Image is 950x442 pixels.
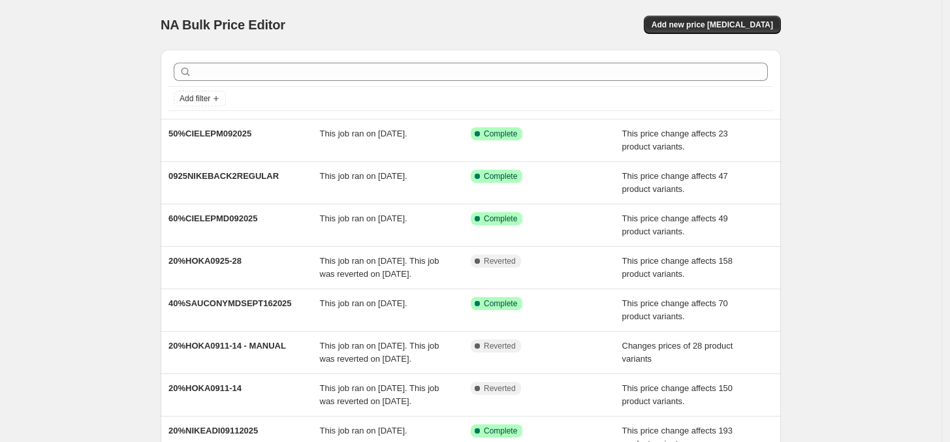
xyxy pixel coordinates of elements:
span: Add filter [180,93,210,104]
span: This job ran on [DATE]. [320,129,407,138]
span: Complete [484,129,517,139]
span: This price change affects 49 product variants. [622,213,728,236]
span: This price change affects 70 product variants. [622,298,728,321]
span: 50%CIELEPM092025 [168,129,251,138]
span: This job ran on [DATE]. [320,298,407,308]
span: 0925NIKEBACK2REGULAR [168,171,279,181]
span: Reverted [484,256,516,266]
span: This job ran on [DATE]. This job was reverted on [DATE]. [320,383,439,406]
button: Add filter [174,91,226,106]
span: Reverted [484,383,516,394]
span: Reverted [484,341,516,351]
span: This job ran on [DATE]. This job was reverted on [DATE]. [320,256,439,279]
span: This price change affects 23 product variants. [622,129,728,151]
span: This price change affects 47 product variants. [622,171,728,194]
span: This job ran on [DATE]. [320,171,407,181]
span: This job ran on [DATE]. This job was reverted on [DATE]. [320,341,439,364]
span: Changes prices of 28 product variants [622,341,733,364]
span: 20%NIKEADI09112025 [168,426,258,435]
span: This price change affects 158 product variants. [622,256,733,279]
span: 40%SAUCONYMDSEPT162025 [168,298,292,308]
span: Complete [484,171,517,182]
span: 20%HOKA0925-28 [168,256,242,266]
span: 60%CIELEPMD092025 [168,213,258,223]
span: Complete [484,213,517,224]
span: 20%HOKA0911-14 - MANUAL [168,341,286,351]
button: Add new price [MEDICAL_DATA] [644,16,781,34]
span: 20%HOKA0911-14 [168,383,242,393]
span: Complete [484,426,517,436]
span: NA Bulk Price Editor [161,18,285,32]
span: This price change affects 150 product variants. [622,383,733,406]
span: This job ran on [DATE]. [320,213,407,223]
span: Complete [484,298,517,309]
span: This job ran on [DATE]. [320,426,407,435]
span: Add new price [MEDICAL_DATA] [652,20,773,30]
